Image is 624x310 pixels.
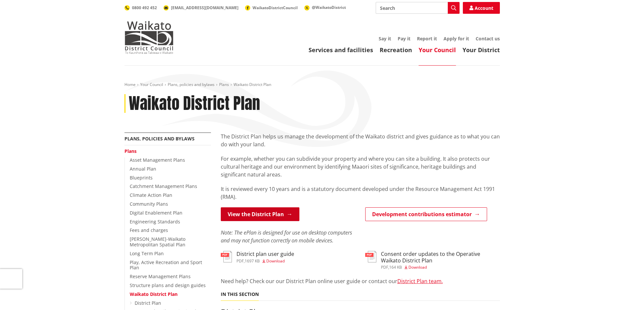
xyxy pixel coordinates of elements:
a: Climate Action Plan [130,192,172,198]
a: Recreation [380,46,412,54]
a: [EMAIL_ADDRESS][DOMAIN_NAME] [163,5,238,10]
span: [EMAIL_ADDRESS][DOMAIN_NAME] [171,5,238,10]
a: District Plan [135,300,161,306]
a: District Plan team. [397,278,443,285]
a: Plans, policies and bylaws [124,135,195,142]
a: Home [124,82,136,87]
a: Reserve Management Plans [130,273,191,279]
span: @WaikatoDistrict [312,5,346,10]
a: Community Plans [130,201,168,207]
a: Catchment Management Plans [130,183,197,189]
a: Account [463,2,500,14]
a: @WaikatoDistrict [304,5,346,10]
a: Plans [124,148,137,154]
a: Digital Enablement Plan [130,210,182,216]
a: Plans, policies and bylaws [168,82,215,87]
a: View the District Plan [221,207,299,221]
a: [PERSON_NAME]-Waikato Metropolitan Spatial Plan [130,236,185,248]
input: Search input [376,2,460,14]
img: document-pdf.svg [221,251,232,262]
a: Long Term Plan [130,250,164,257]
a: Development contributions estimator [365,207,487,221]
span: 1697 KB [245,258,260,264]
a: Consent order updates to the Operative Waikato District Plan pdf,164 KB Download [365,251,500,269]
a: Your Council [419,46,456,54]
a: Fees and charges [130,227,168,233]
p: For example, whether you can subdivide your property and where you can site a building. It also p... [221,155,500,178]
a: District plan user guide pdf,1697 KB Download [221,251,294,263]
a: Structure plans and design guides [130,282,206,288]
a: Waikato District Plan [130,291,178,297]
div: , [381,265,500,269]
a: Contact us [476,35,500,42]
p: Need help? Check our our District Plan online user guide or contact our [221,277,500,285]
h3: Consent order updates to the Operative Waikato District Plan [381,251,500,263]
span: Waikato District Plan [234,82,271,87]
a: Plans [219,82,229,87]
h3: District plan user guide [236,251,294,257]
a: Asset Management Plans [130,157,185,163]
div: , [236,259,294,263]
span: Download [266,258,285,264]
iframe: Messenger Launcher [594,282,617,306]
a: Blueprints [130,175,153,181]
img: document-pdf.svg [365,251,376,262]
h5: In this section [221,292,259,297]
a: Apply for it [444,35,469,42]
span: 0800 492 452 [132,5,157,10]
span: WaikatoDistrictCouncil [253,5,298,10]
a: Annual Plan [130,166,156,172]
img: Waikato District Council - Te Kaunihera aa Takiwaa o Waikato [124,21,174,54]
a: Pay it [398,35,410,42]
nav: breadcrumb [124,82,500,88]
p: The District Plan helps us manage the development of the Waikato district and gives guidance as t... [221,133,500,148]
a: Say it [379,35,391,42]
a: Report it [417,35,437,42]
span: 164 KB [389,264,402,270]
a: Your Council [140,82,163,87]
a: 0800 492 452 [124,5,157,10]
p: It is reviewed every 10 years and is a statutory document developed under the Resource Management... [221,185,500,201]
a: Engineering Standards [130,218,180,225]
span: pdf [236,258,244,264]
a: WaikatoDistrictCouncil [245,5,298,10]
a: Services and facilities [309,46,373,54]
em: Note: The ePlan is designed for use on desktop computers and may not function correctly on mobile... [221,229,352,244]
a: Play, Active Recreation and Sport Plan [130,259,202,271]
span: pdf [381,264,388,270]
a: Your District [463,46,500,54]
span: Download [408,264,427,270]
h1: Waikato District Plan [129,94,260,113]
